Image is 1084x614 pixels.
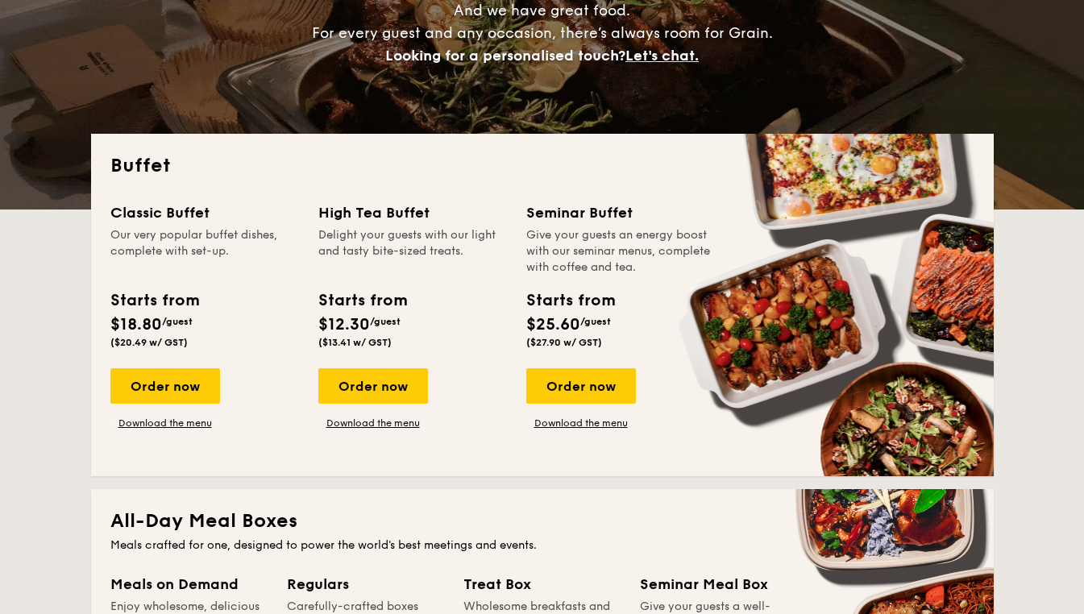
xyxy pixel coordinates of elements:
span: /guest [162,316,193,327]
div: Order now [318,368,428,404]
div: Give your guests an energy boost with our seminar menus, complete with coffee and tea. [526,227,715,276]
span: $18.80 [110,315,162,334]
div: Order now [526,368,636,404]
div: Starts from [318,288,406,313]
span: $12.30 [318,315,370,334]
div: Meals crafted for one, designed to power the world's best meetings and events. [110,537,974,554]
div: High Tea Buffet [318,201,507,224]
div: Order now [110,368,220,404]
span: $25.60 [526,315,580,334]
div: Our very popular buffet dishes, complete with set-up. [110,227,299,276]
span: And we have great food. For every guest and any occasion, there’s always room for Grain. [312,2,773,64]
span: Looking for a personalised touch? [385,47,625,64]
span: ($13.41 w/ GST) [318,337,392,348]
span: /guest [580,316,611,327]
span: Let's chat. [625,47,699,64]
span: /guest [370,316,401,327]
div: Starts from [110,288,198,313]
div: Meals on Demand [110,573,268,595]
div: Treat Box [463,573,621,595]
div: Classic Buffet [110,201,299,224]
a: Download the menu [318,417,428,429]
span: ($20.49 w/ GST) [110,337,188,348]
h2: Buffet [110,153,974,179]
div: Seminar Buffet [526,201,715,224]
div: Starts from [526,288,614,313]
div: Delight your guests with our light and tasty bite-sized treats. [318,227,507,276]
div: Regulars [287,573,444,595]
a: Download the menu [526,417,636,429]
span: ($27.90 w/ GST) [526,337,602,348]
a: Download the menu [110,417,220,429]
h2: All-Day Meal Boxes [110,508,974,534]
div: Seminar Meal Box [640,573,797,595]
